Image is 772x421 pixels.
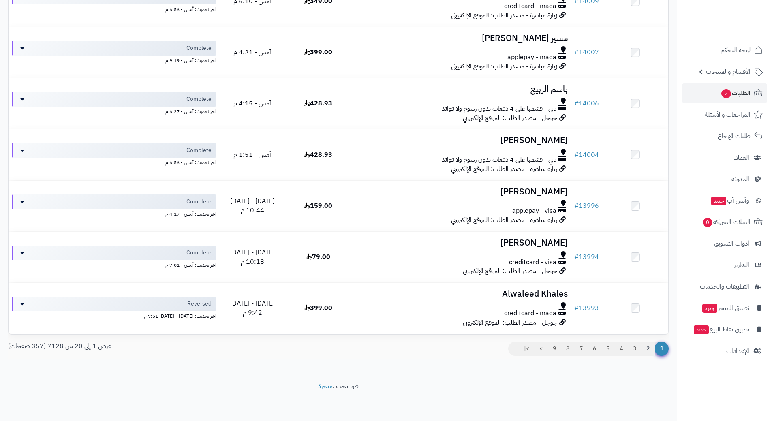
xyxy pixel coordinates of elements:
h3: Alwaleed Khales [355,289,568,299]
span: السلات المتروكة [702,216,751,228]
span: زيارة مباشرة - مصدر الطلب: الموقع الإلكتروني [451,164,557,174]
span: وآتس آب [710,195,749,206]
span: # [574,303,579,313]
span: [DATE] - [DATE] 10:44 م [230,196,275,215]
span: Reversed [187,300,212,308]
span: أمس - 4:21 م [233,47,271,57]
a: #14007 [574,47,599,57]
span: التقارير [734,259,749,271]
span: الطلبات [721,88,751,99]
a: السلات المتروكة0 [682,212,767,232]
span: creditcard - visa [509,258,556,267]
span: طلبات الإرجاع [718,130,751,142]
span: أمس - 4:15 م [233,98,271,108]
span: زيارة مباشرة - مصدر الطلب: الموقع الإلكتروني [451,11,557,20]
span: 428.93 [304,150,332,160]
a: أدوات التسويق [682,234,767,253]
a: الطلبات2 [682,83,767,103]
a: 6 [588,342,601,356]
div: عرض 1 إلى 20 من 7128 (357 صفحات) [2,342,338,351]
a: التطبيقات والخدمات [682,277,767,296]
span: [DATE] - [DATE] 9:42 م [230,299,275,318]
span: تابي - قسّمها على 4 دفعات بدون رسوم ولا فوائد [442,155,556,165]
span: applepay - visa [512,206,556,216]
span: تابي - قسّمها على 4 دفعات بدون رسوم ولا فوائد [442,104,556,113]
span: 2 [721,89,731,98]
span: تطبيق نقاط البيع [693,324,749,335]
h3: مسير [PERSON_NAME] [355,34,568,43]
span: زيارة مباشرة - مصدر الطلب: الموقع الإلكتروني [451,62,557,71]
span: creditcard - mada [504,309,556,318]
span: جديد [694,325,709,334]
span: الإعدادات [726,345,749,357]
span: # [574,201,579,211]
div: اخر تحديث: أمس - 6:56 م [12,4,216,13]
span: creditcard - mada [504,2,556,11]
span: الأقسام والمنتجات [706,66,751,77]
span: 159.00 [304,201,332,211]
span: 399.00 [304,47,332,57]
a: #13993 [574,303,599,313]
span: 1 [654,342,669,356]
a: 8 [561,342,575,356]
div: اخر تحديث: أمس - 4:17 م [12,209,216,218]
span: Complete [186,95,212,103]
span: لوحة التحكم [721,45,751,56]
a: 5 [601,342,615,356]
a: تطبيق المتجرجديد [682,298,767,318]
span: التطبيقات والخدمات [700,281,749,292]
div: اخر تحديث: أمس - 6:27 م [12,107,216,115]
a: #14004 [574,150,599,160]
span: Complete [186,146,212,154]
span: أمس - 1:51 م [233,150,271,160]
a: طلبات الإرجاع [682,126,767,146]
span: 0 [703,218,712,227]
a: 9 [547,342,561,356]
a: متجرة [318,381,333,391]
span: جديد [711,197,726,205]
a: وآتس آبجديد [682,191,767,210]
a: العملاء [682,148,767,167]
a: المدونة [682,169,767,189]
span: # [574,150,579,160]
a: 7 [574,342,588,356]
span: Complete [186,44,212,52]
span: [DATE] - [DATE] 10:18 م [230,248,275,267]
span: أدوات التسويق [714,238,749,249]
span: جوجل - مصدر الطلب: الموقع الإلكتروني [463,266,557,276]
a: 4 [614,342,628,356]
a: تطبيق نقاط البيعجديد [682,320,767,339]
span: # [574,47,579,57]
h3: باسم الربيع [355,85,568,94]
a: #13996 [574,201,599,211]
span: زيارة مباشرة - مصدر الطلب: الموقع الإلكتروني [451,215,557,225]
div: اخر تحديث: أمس - 6:56 م [12,158,216,166]
span: 399.00 [304,303,332,313]
div: اخر تحديث: [DATE] - [DATE] 9:51 م [12,311,216,320]
span: Complete [186,249,212,257]
a: #14006 [574,98,599,108]
span: Complete [186,198,212,206]
h3: [PERSON_NAME] [355,187,568,197]
span: جوجل - مصدر الطلب: الموقع الإلكتروني [463,113,557,123]
span: 428.93 [304,98,332,108]
a: > [534,342,548,356]
a: الإعدادات [682,341,767,361]
a: 3 [628,342,642,356]
span: # [574,252,579,262]
a: >| [519,342,535,356]
a: #13994 [574,252,599,262]
span: 79.00 [306,252,330,262]
span: applepay - mada [507,53,556,62]
span: # [574,98,579,108]
span: جديد [702,304,717,313]
a: التقارير [682,255,767,275]
div: اخر تحديث: أمس - 7:01 م [12,260,216,269]
div: اخر تحديث: أمس - 9:19 م [12,56,216,64]
img: logo-2.png [717,20,764,37]
span: تطبيق المتجر [701,302,749,314]
a: لوحة التحكم [682,41,767,60]
span: المراجعات والأسئلة [705,109,751,120]
span: العملاء [734,152,749,163]
a: المراجعات والأسئلة [682,105,767,124]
